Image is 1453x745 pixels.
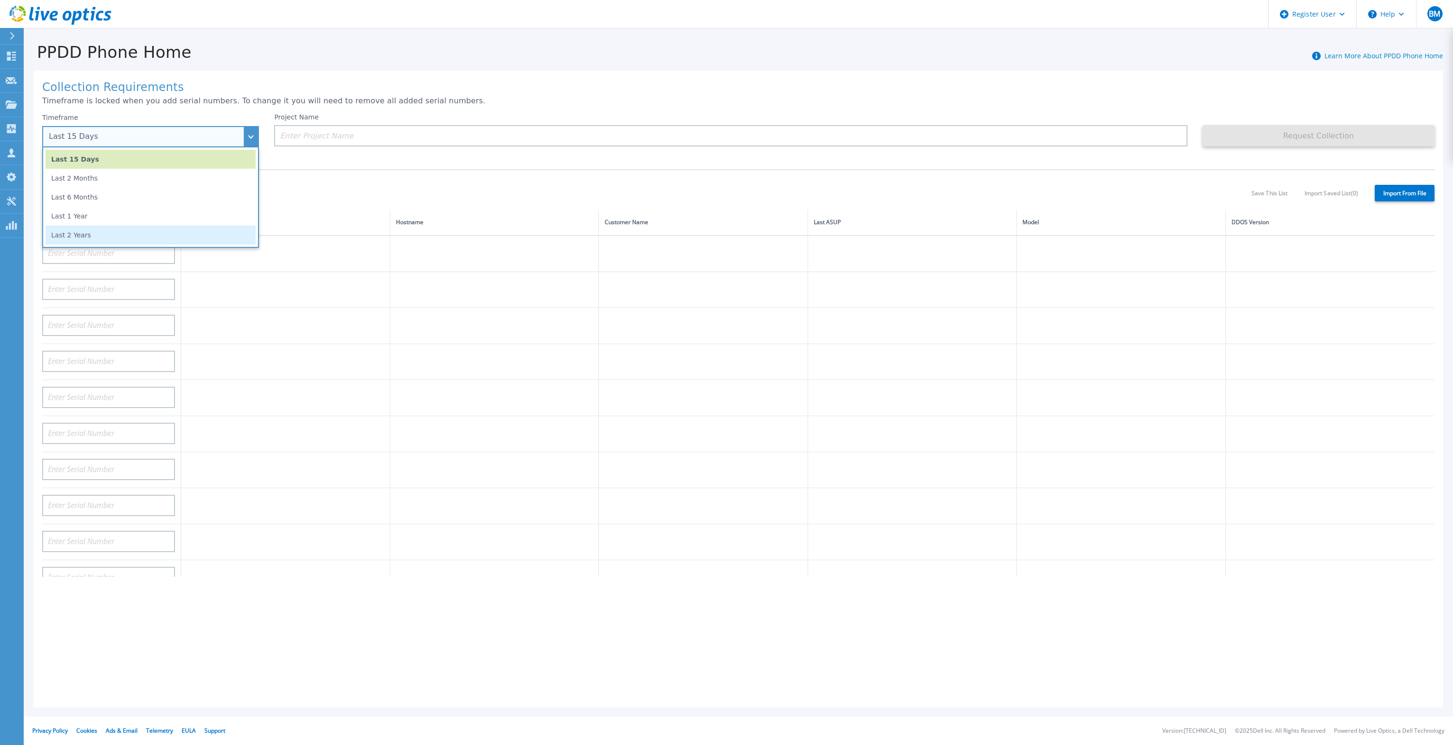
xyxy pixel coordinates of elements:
[1162,728,1226,734] li: Version: [TECHNICAL_ID]
[1225,209,1435,236] th: DDOS Version
[599,209,808,236] th: Customer Name
[42,351,175,372] input: Enter Serial Number
[1235,728,1325,734] li: © 2025 Dell Inc. All Rights Reserved
[42,243,175,264] input: Enter Serial Number
[390,209,599,236] th: Hostname
[42,423,175,444] input: Enter Serial Number
[1324,51,1443,60] a: Learn More About PPDD Phone Home
[204,727,225,735] a: Support
[808,209,1017,236] th: Last ASUP
[24,43,192,62] h1: PPDD Phone Home
[106,727,138,735] a: Ads & Email
[1429,10,1440,18] span: BM
[42,177,1251,191] h1: Serial Numbers
[42,495,175,516] input: Enter Serial Number
[46,150,256,169] li: Last 15 Days
[46,188,256,207] li: Last 6 Months
[42,114,78,121] label: Timeframe
[146,727,173,735] a: Telemetry
[42,279,175,300] input: Enter Serial Number
[49,132,242,141] div: Last 15 Days
[274,125,1187,146] input: Enter Project Name
[42,531,175,552] input: Enter Serial Number
[42,193,1251,201] p: 0 of 20 (max) serial numbers are added.
[46,226,256,245] li: Last 2 Years
[42,97,1435,105] p: Timeframe is locked when you add serial numbers. To change it you will need to remove all added s...
[274,114,319,120] label: Project Name
[42,315,175,336] input: Enter Serial Number
[46,207,256,226] li: Last 1 Year
[42,459,175,480] input: Enter Serial Number
[1375,185,1435,201] label: Import From File
[46,169,256,188] li: Last 2 Months
[76,727,97,735] a: Cookies
[181,209,390,236] th: Status
[1334,728,1444,734] li: Powered by Live Optics, a Dell Technology
[182,727,196,735] a: EULA
[42,567,175,588] input: Enter Serial Number
[1017,209,1226,236] th: Model
[1203,125,1435,146] button: Request Collection
[32,727,68,735] a: Privacy Policy
[42,81,1435,94] h1: Collection Requirements
[42,387,175,408] input: Enter Serial Number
